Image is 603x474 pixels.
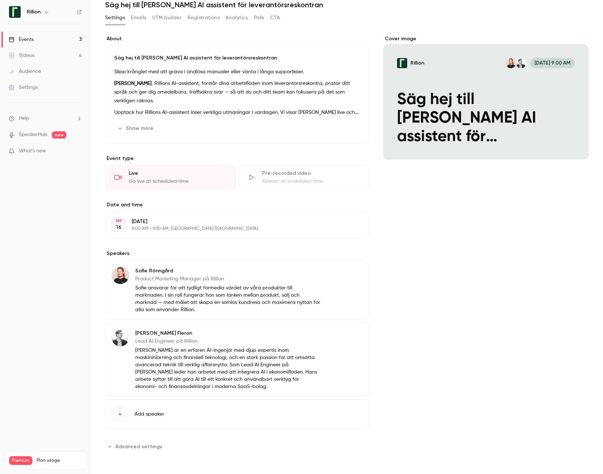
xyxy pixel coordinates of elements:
[105,322,369,396] div: Emil Fleron[PERSON_NAME] FleronLead AI Engineer på Rillion[PERSON_NAME] är en erfaren AI-ingenjör...
[105,250,369,257] label: Speakers
[114,123,158,134] button: Show more
[114,108,360,117] p: Upptäck hur Rillions AI-assistent löser verkliga utmaningar i vardagen. Vi visar [PERSON_NAME] li...
[135,284,322,313] p: Sofie ansvarar för att tydligt förmedla värdet av våra produkter till marknaden. I sin roll funge...
[226,12,248,24] button: Analytics
[105,0,588,9] h1: Säg hej till [PERSON_NAME] AI assistent för leverantörsreskontran
[105,441,369,452] section: Advanced settings
[135,347,322,390] p: [PERSON_NAME] är en erfaren AI-ingenjör med djup expertis inom maskininlärning och finansiell tek...
[105,399,369,429] button: Add speaker
[9,6,21,18] img: Rillion
[270,12,280,24] button: CTA
[114,81,152,86] strong: [PERSON_NAME]
[9,115,82,122] li: help-dropdown-opener
[19,131,48,139] a: SpeakerHub
[9,456,32,465] span: Premium
[383,35,588,160] section: Cover image
[105,165,236,190] div: LiveGo live at scheduled time
[187,12,220,24] button: Registrations
[116,224,121,231] p: 16
[135,267,322,275] p: Sofie Rönngård
[52,131,66,139] span: new
[131,12,146,24] button: Emails
[112,329,129,346] img: Emil Fleron
[105,12,125,24] button: Settings
[254,12,264,24] button: Polls
[112,218,125,223] div: SEP
[262,170,360,177] div: Pre-recorded video
[135,411,164,418] span: Add speaker
[132,218,330,225] p: [DATE]
[105,201,369,209] label: Date and time
[9,68,41,75] div: Audience
[129,178,227,185] div: Go live at scheduled time
[383,35,588,42] label: Cover image
[27,8,41,16] h6: Rillion
[129,170,227,177] div: Live
[9,84,38,91] div: Settings
[114,79,360,105] p: , Rillions AI-assistent, förstår dina arbetsflöden inom leverantörsreskontra, pratar ditt språk o...
[135,330,322,337] p: [PERSON_NAME] Fleron
[112,267,129,284] img: Sofie Rönngård
[19,115,29,122] span: Help
[152,12,182,24] button: UTM builder
[105,260,369,320] div: Sofie RönngårdSofie RönngårdProduct Marketing Manager på RillionSofie ansvarar för att tydligt fö...
[19,147,46,155] span: What's new
[135,275,322,283] p: Product Marketing Manager på Rillion
[114,67,360,76] p: Slipp krånglet med att gräva i ändlösa manualer eller vänta i långa supportköer.
[105,441,166,452] button: Advanced settings
[115,443,162,450] span: Advanced settings
[239,165,369,190] div: Pre-recorded videoStream at scheduled time
[114,54,360,62] p: Säg hej till [PERSON_NAME] AI assistent för leverantörsreskontran
[105,155,369,162] p: Event type
[105,35,369,42] label: About
[37,458,82,463] span: Plan usage
[9,52,34,59] div: Videos
[135,338,322,345] p: Lead AI Engineer på Rillion
[9,36,34,43] div: Events
[262,178,360,185] div: Stream at scheduled time
[132,226,330,232] p: 9:00 AM - 9:30 AM, [GEOGRAPHIC_DATA]/[GEOGRAPHIC_DATA]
